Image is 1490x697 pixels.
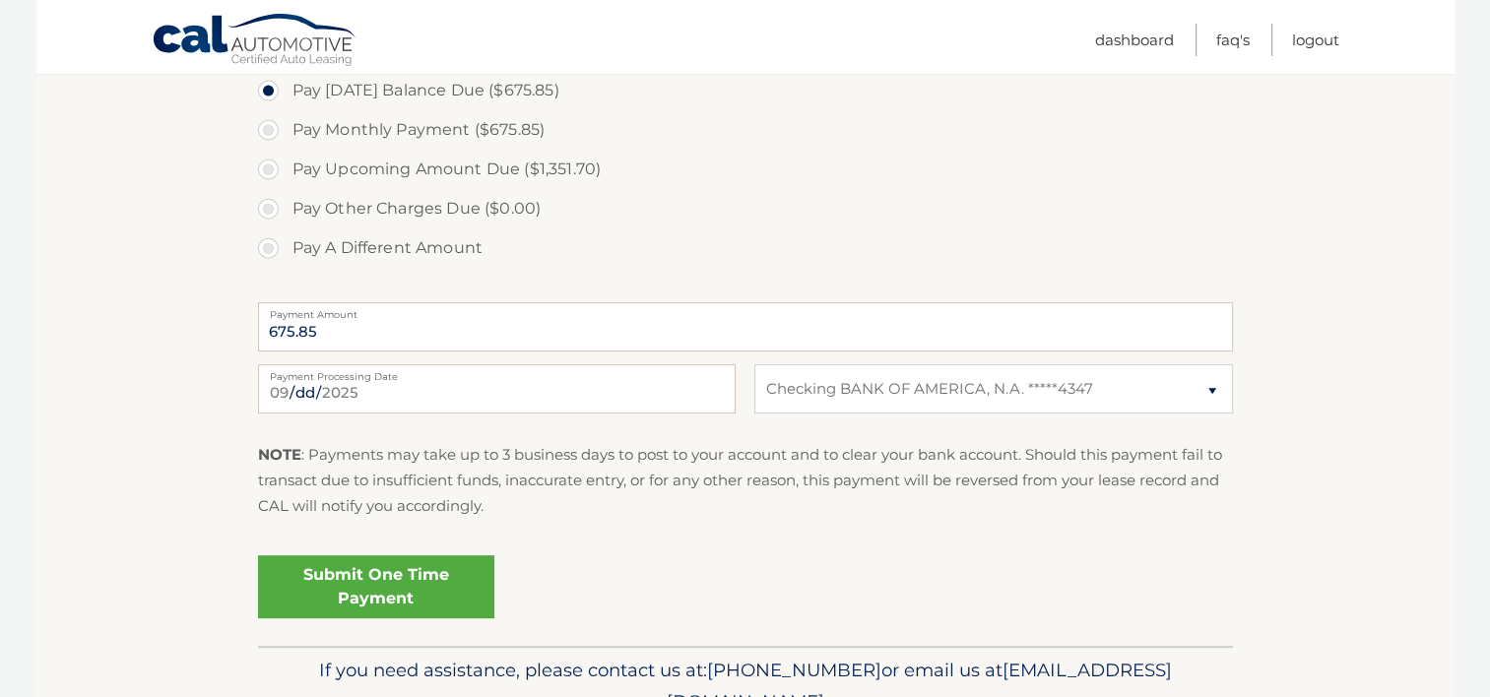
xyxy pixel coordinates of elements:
[258,189,1233,228] label: Pay Other Charges Due ($0.00)
[258,445,301,464] strong: NOTE
[1216,24,1250,56] a: FAQ's
[258,555,494,618] a: Submit One Time Payment
[258,442,1233,520] p: : Payments may take up to 3 business days to post to your account and to clear your bank account....
[1095,24,1174,56] a: Dashboard
[258,302,1233,351] input: Payment Amount
[707,659,881,681] span: [PHONE_NUMBER]
[258,71,1233,110] label: Pay [DATE] Balance Due ($675.85)
[258,364,736,413] input: Payment Date
[152,13,358,70] a: Cal Automotive
[258,302,1233,318] label: Payment Amount
[258,150,1233,189] label: Pay Upcoming Amount Due ($1,351.70)
[258,228,1233,268] label: Pay A Different Amount
[258,110,1233,150] label: Pay Monthly Payment ($675.85)
[258,364,736,380] label: Payment Processing Date
[1292,24,1339,56] a: Logout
